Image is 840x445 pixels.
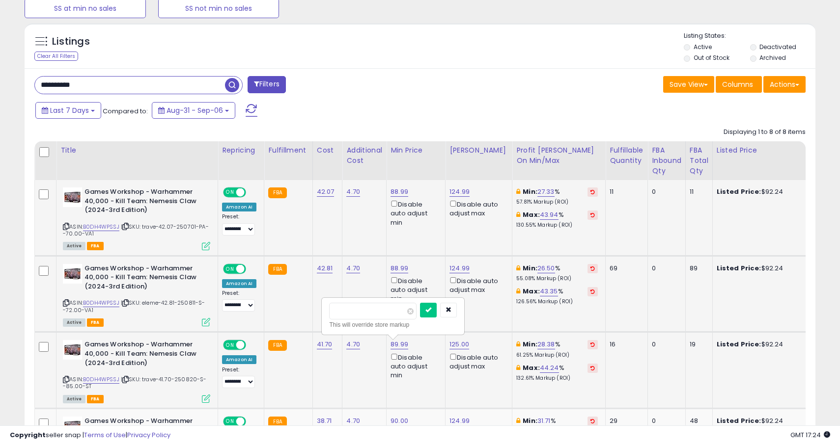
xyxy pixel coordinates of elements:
[268,145,308,156] div: Fulfillment
[83,375,119,384] a: B0DH4WPSSJ
[610,264,640,273] div: 69
[590,189,595,194] i: Revert to store-level Min Markup
[516,352,598,359] p: 61.25% Markup (ROI)
[523,263,537,273] b: Min:
[346,263,360,273] a: 4.70
[63,264,210,326] div: ASIN:
[63,375,207,390] span: | SKU: trave-41.70-250820-S--85.00-ST
[60,145,214,156] div: Title
[537,263,555,273] a: 26.50
[449,352,504,371] div: Disable auto adjust max
[790,430,830,440] span: 2025-09-14 17:24 GMT
[690,187,705,196] div: 11
[516,375,598,382] p: 132.61% Markup (ROI)
[690,264,705,273] div: 89
[63,264,82,284] img: 41dlie8-FiL._SL40_.jpg
[694,43,712,51] label: Active
[449,340,469,349] a: 125.00
[63,242,85,250] span: All listings currently available for purchase on Amazon
[684,31,815,41] p: Listing States:
[512,141,606,180] th: The percentage added to the cost of goods (COGS) that forms the calculator for Min & Max prices.
[268,264,286,275] small: FBA
[63,395,85,403] span: All listings currently available for purchase on Amazon
[449,275,504,294] div: Disable auto adjust max
[87,395,104,403] span: FBA
[224,264,236,273] span: ON
[516,364,598,382] div: %
[222,203,256,211] div: Amazon AI
[63,318,85,327] span: All listings currently available for purchase on Amazon
[63,340,82,360] img: 41dlie8-FiL._SL40_.jpg
[449,145,508,156] div: [PERSON_NAME]
[652,340,678,349] div: 0
[652,187,678,196] div: 0
[516,222,598,229] p: 130.55% Markup (ROI)
[516,188,520,195] i: This overrides the store level min markup for this listing
[245,264,260,273] span: OFF
[516,264,598,282] div: %
[127,430,170,440] a: Privacy Policy
[391,199,438,227] div: Disable auto adjust min
[590,289,595,294] i: Revert to store-level Max Markup
[717,340,798,349] div: $92.24
[317,263,333,273] a: 42.81
[245,341,260,349] span: OFF
[391,340,408,349] a: 89.99
[52,35,90,49] h5: Listings
[759,53,786,62] label: Archived
[84,430,126,440] a: Terms of Use
[268,340,286,351] small: FBA
[222,145,260,156] div: Repricing
[540,287,558,296] a: 43.35
[516,298,598,305] p: 126.56% Markup (ROI)
[391,187,408,197] a: 88.99
[84,187,204,217] b: Games Workshop - Warhammer 40,000 - Kill Team: Nemesis Claw (2024-3rd Edition)
[540,363,559,373] a: 44.24
[449,263,470,273] a: 124.99
[516,211,520,218] i: This overrides the store level max markup for this listing
[83,299,119,307] a: B0DH4WPSSJ
[663,76,714,93] button: Save View
[34,52,78,61] div: Clear All Filters
[63,187,82,207] img: 41dlie8-FiL._SL40_.jpg
[722,79,753,89] span: Columns
[652,264,678,273] div: 0
[523,210,540,219] b: Max:
[516,287,598,305] div: %
[329,320,457,330] div: This will override store markup
[167,105,223,115] span: Aug-31 - Sep-06
[590,266,595,271] i: Revert to store-level Min Markup
[63,299,205,314] span: | SKU: eleme-42.81-250811-S--72.00-VA1
[724,128,806,137] div: Displaying 1 to 8 of 8 items
[690,340,705,349] div: 19
[222,366,256,389] div: Preset:
[516,340,598,358] div: %
[717,263,761,273] b: Listed Price:
[224,341,236,349] span: ON
[152,102,235,119] button: Aug-31 - Sep-06
[449,187,470,197] a: 124.99
[35,102,101,119] button: Last 7 Days
[10,431,170,440] div: seller snap | |
[690,145,708,176] div: FBA Total Qty
[84,264,204,294] b: Games Workshop - Warhammer 40,000 - Kill Team: Nemesis Claw (2024-3rd Edition)
[346,340,360,349] a: 4.70
[391,263,408,273] a: 88.99
[516,199,598,206] p: 57.81% Markup (ROI)
[537,187,555,197] a: 27.33
[248,76,286,93] button: Filters
[694,53,729,62] label: Out of Stock
[391,275,438,304] div: Disable auto adjust min
[523,287,540,296] b: Max:
[317,187,335,197] a: 42.07
[222,213,256,236] div: Preset:
[63,340,210,402] div: ASIN:
[87,318,104,327] span: FBA
[610,340,640,349] div: 16
[652,145,681,176] div: FBA inbound Qty
[10,430,46,440] strong: Copyright
[523,187,537,196] b: Min:
[516,210,598,229] div: %
[763,76,806,93] button: Actions
[245,188,260,197] span: OFF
